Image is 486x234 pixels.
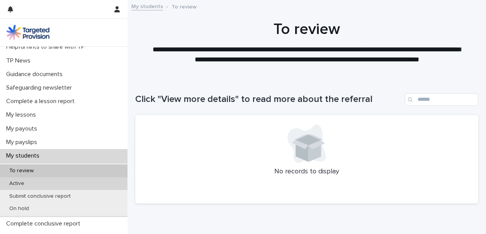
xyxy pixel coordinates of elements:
p: My payouts [3,125,43,132]
p: Complete conclusive report [3,220,87,227]
img: M5nRWzHhSzIhMunXDL62 [6,25,49,40]
p: TP News [3,57,37,64]
a: My students [131,2,163,10]
p: My lessons [3,111,42,119]
p: Complete a lesson report [3,98,81,105]
p: To review [3,168,40,174]
p: No records to display [144,168,469,176]
input: Search [405,93,478,106]
p: On hold [3,205,35,212]
h1: To review [135,20,478,39]
p: My payslips [3,139,43,146]
p: To review [172,2,197,10]
p: Guidance documents [3,71,69,78]
p: My students [3,152,46,159]
h1: Click "View more details" to read more about the referral [135,94,402,105]
p: Helpful hints to share with YP [3,43,91,51]
p: Submit conclusive report [3,193,77,200]
p: Active [3,180,31,187]
p: Safeguarding newsletter [3,84,78,92]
